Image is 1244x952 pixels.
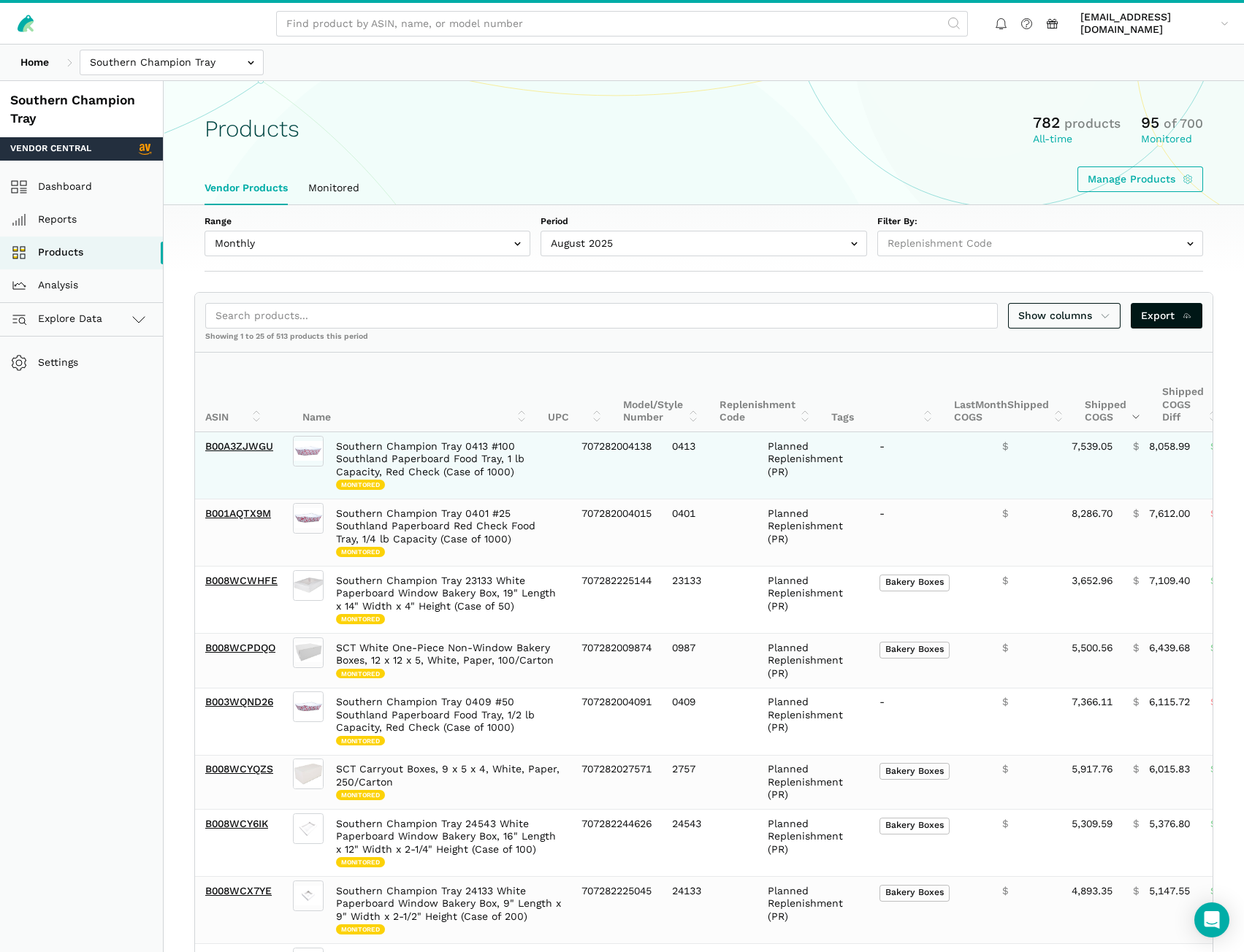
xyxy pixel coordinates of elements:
td: 707282225045 [571,877,662,944]
th: Last Shipped COGS: activate to sort column ascending [944,353,1075,432]
span: $ [1210,642,1216,655]
td: Planned Replenishment (PR) [758,499,869,567]
h1: Products [205,116,299,142]
a: B008WCWHFE [205,575,278,586]
span: $ [1133,818,1139,831]
div: All-time [1033,133,1121,146]
td: 0413 [662,432,758,499]
span: $ [1002,575,1008,588]
a: Export [1131,303,1203,329]
span: $ [1210,507,1216,521]
img: Southern Champion Tray 0409 #50 Southland Paperboard Food Tray, 1/2 lb Capacity, Red Check (Case ... [293,691,324,722]
span: 5,500.56 [1072,642,1113,655]
span: 7,366.11 [1072,696,1113,709]
td: 707282004091 [571,688,662,755]
a: Monitored [298,172,370,205]
span: Export [1141,308,1193,323]
td: Planned Replenishment (PR) [758,567,869,634]
td: 2757 [662,755,758,810]
td: SCT White One-Piece Non-Window Bakery Boxes, 12 x 12 x 5, White, Paper, 100/Carton [326,634,571,688]
a: Manage Products [1077,166,1204,192]
a: B008WCX7YE [205,885,272,897]
td: Planned Replenishment (PR) [758,688,869,755]
th: Replenishment Code: activate to sort column ascending [709,353,821,432]
span: Bakery Boxes [879,818,950,834]
a: B003WQND26 [205,696,273,707]
span: Show columns [1018,308,1110,323]
span: 5,309.59 [1072,818,1113,831]
td: 707282225144 [571,567,662,634]
td: 707282244626 [571,810,662,877]
input: August 2025 [541,231,866,256]
th: Name: activate to sort column ascending [292,353,538,432]
span: $ [1002,642,1008,655]
span: Explore Data [15,310,102,328]
span: Monitored [336,480,385,490]
a: B008WCYQZS [205,763,273,775]
td: - [869,432,992,499]
td: Southern Champion Tray 0413 #100 Southland Paperboard Food Tray, 1 lb Capacity, Red Check (Case o... [326,432,571,499]
span: $ [1210,818,1216,831]
a: Vendor Products [194,172,298,205]
span: 5,147.55 [1149,885,1190,898]
a: B008WCPDQO [205,642,275,653]
span: of 700 [1164,116,1203,131]
td: 24133 [662,877,758,944]
span: 4,893.35 [1072,885,1113,898]
img: Southern Champion Tray 0401 #25 Southland Paperboard Red Check Food Tray, 1/4 lb Capacity (Case o... [293,503,324,534]
span: [EMAIL_ADDRESS][DOMAIN_NAME] [1080,11,1216,37]
span: $ [1133,763,1139,776]
div: Southern Champion Tray [10,91,153,127]
input: Southern Champion Tray [80,50,264,75]
td: 23133 [662,567,758,634]
span: Month [975,399,1007,410]
img: Southern Champion Tray 24543 White Paperboard Window Bakery Box, 16 [293,813,324,844]
a: B00A3ZJWGU [205,440,273,452]
span: $ [1210,440,1216,453]
img: SCT Carryout Boxes, 9 x 5 x 4, White, Paper, 250/Carton [293,759,324,789]
img: Southern Champion Tray 0413 #100 Southland Paperboard Food Tray, 1 lb Capacity, Red Check (Case o... [293,436,324,467]
span: $ [1002,885,1008,898]
th: ASIN: activate to sort column ascending [195,353,272,432]
td: 707282004138 [571,432,662,499]
td: Planned Replenishment (PR) [758,810,869,877]
span: Monitored [336,547,385,557]
a: Home [10,50,59,75]
td: Southern Champion Tray 24133 White Paperboard Window Bakery Box, 9" Length x 9" Width x 2-1/2" He... [326,877,571,944]
span: Monitored [336,790,385,800]
td: 707282004015 [571,499,662,567]
span: 3,652.96 [1072,575,1113,588]
span: Monitored [336,924,385,934]
span: 8,058.99 [1149,440,1190,453]
input: Search products... [205,303,998,329]
span: $ [1210,763,1216,776]
div: Monitored [1141,133,1203,146]
td: 0987 [662,634,758,688]
label: Filter By: [877,215,1203,229]
span: products [1064,116,1121,131]
span: 7,539.05 [1072,440,1113,453]
span: $ [1133,885,1139,898]
span: $ [1002,507,1008,521]
div: Open Intercom Messenger [1194,902,1229,937]
img: Southern Champion Tray 23133 White Paperboard Window Bakery Box, 19 [293,570,324,601]
td: 0409 [662,688,758,755]
label: Range [205,215,530,229]
span: Bakery Boxes [879,885,950,902]
span: $ [1133,696,1139,709]
td: 24543 [662,810,758,877]
span: Bakery Boxes [879,763,950,780]
span: 8,286.70 [1072,507,1113,521]
span: 5,376.80 [1149,818,1190,831]
span: 5,917.76 [1072,763,1113,776]
span: 95 [1141,113,1159,131]
th: Shipped COGS Diff: activate to sort column ascending [1152,353,1229,432]
td: - [869,499,992,567]
a: Show columns [1008,303,1121,329]
td: Planned Replenishment (PR) [758,755,869,810]
span: 6,115.72 [1149,696,1190,709]
span: 6,439.68 [1149,642,1190,655]
span: $ [1210,885,1216,898]
span: $ [1133,575,1139,588]
img: SCT White One-Piece Non-Window Bakery Boxes, 12 x 12 x 5, White, Paper, 100/Carton [293,637,324,668]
